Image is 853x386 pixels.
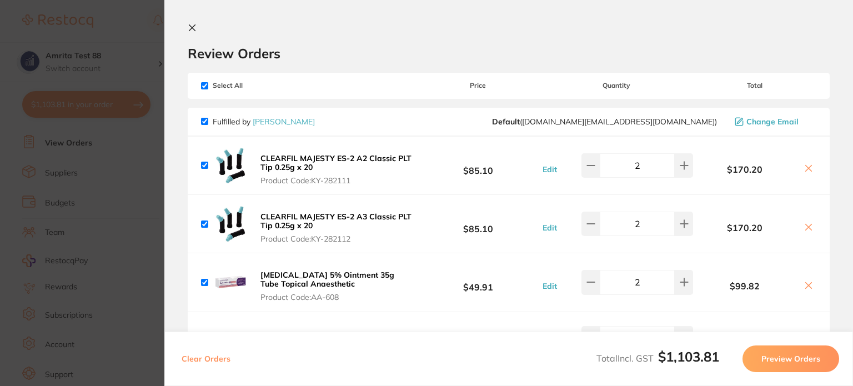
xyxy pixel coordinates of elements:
[539,223,560,233] button: Edit
[253,117,315,127] a: [PERSON_NAME]
[260,234,413,243] span: Product Code: KY-282112
[492,117,717,126] span: customer.care@henryschein.com.au
[693,82,816,89] span: Total
[417,155,540,176] b: $85.10
[693,223,796,233] b: $170.20
[742,345,839,372] button: Preview Orders
[260,153,412,172] b: CLEARFIL MAJESTY ES-2 A2 Classic PLT Tip 0.25g x 20
[260,330,380,340] b: FUJI 2 LC Capsules A2 Box of 50
[417,214,540,234] b: $85.10
[257,270,417,302] button: [MEDICAL_DATA] 5% Ointment 35g Tube Topical Anaesthetic Product Code:AA-608
[596,353,719,364] span: Total Incl. GST
[539,281,560,291] button: Edit
[693,281,796,291] b: $99.82
[658,348,719,365] b: $1,103.81
[492,117,520,127] b: Default
[257,153,417,186] button: CLEARFIL MAJESTY ES-2 A2 Classic PLT Tip 0.25g x 20 Product Code:KY-282111
[260,176,413,185] span: Product Code: KY-282111
[417,82,540,89] span: Price
[746,117,799,126] span: Change Email
[417,328,540,349] b: $262.64
[731,117,816,127] button: Change Email
[213,117,315,126] p: Fulfilled by
[178,345,234,372] button: Clear Orders
[201,82,312,89] span: Select All
[213,321,248,357] img: eWE1eg
[260,293,413,302] span: Product Code: AA-608
[260,270,394,289] b: [MEDICAL_DATA] 5% Ointment 35g Tube Topical Anaesthetic
[213,264,248,300] img: dHB5aw
[260,212,412,230] b: CLEARFIL MAJESTY ES-2 A3 Classic PLT Tip 0.25g x 20
[257,212,417,244] button: CLEARFIL MAJESTY ES-2 A3 Classic PLT Tip 0.25g x 20 Product Code:KY-282112
[539,82,693,89] span: Quantity
[257,330,384,354] button: FUJI 2 LC Capsules A2 Box of 50 Product Code:GC-FUJILCCAPA2
[539,164,560,174] button: Edit
[693,164,796,174] b: $170.20
[213,148,248,183] img: Z3Q0eg
[417,272,540,293] b: $49.91
[213,206,248,242] img: MHh0cw
[188,45,830,62] h2: Review Orders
